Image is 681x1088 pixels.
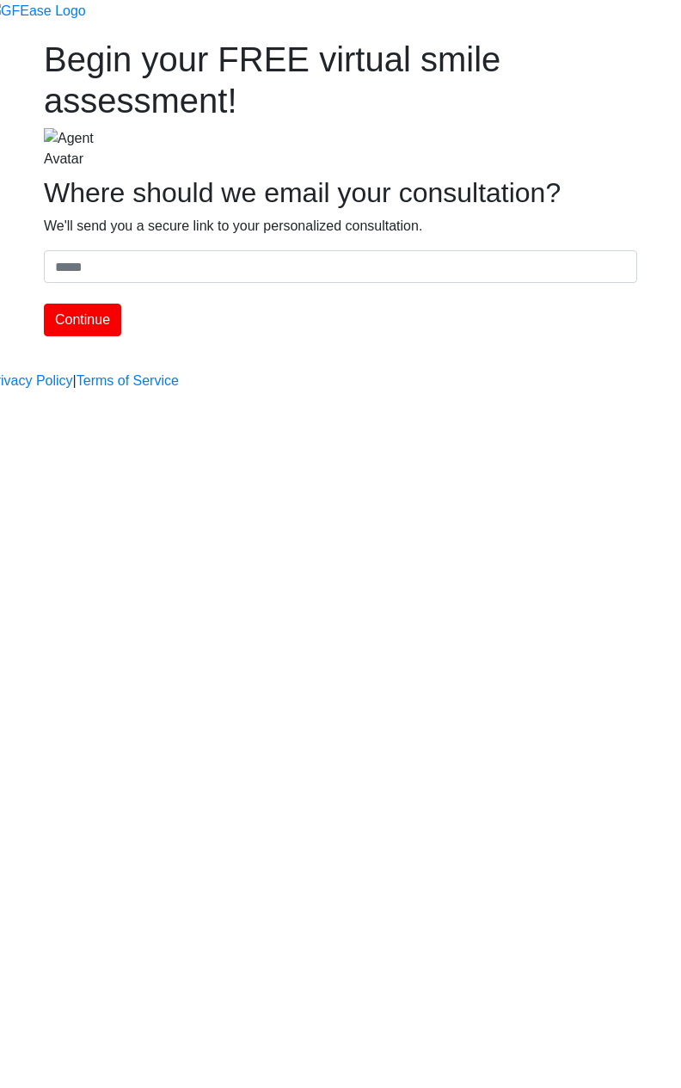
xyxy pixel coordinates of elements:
[44,216,637,237] p: We'll send you a secure link to your personalized consultation.
[44,128,121,169] img: Agent Avatar
[77,371,179,391] a: Terms of Service
[73,371,77,391] a: |
[44,304,121,336] button: Continue
[44,39,637,121] h1: Begin your FREE virtual smile assessment!
[44,176,637,209] h2: Where should we email your consultation?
